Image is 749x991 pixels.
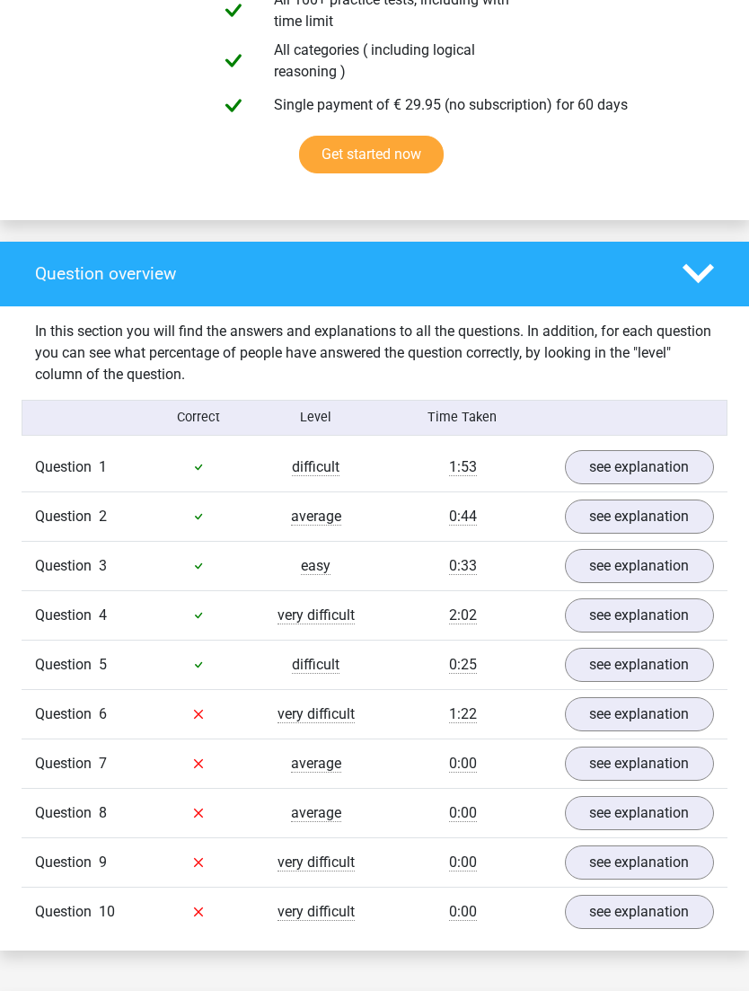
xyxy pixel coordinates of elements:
[35,901,99,923] span: Question
[35,263,656,284] h4: Question overview
[278,705,355,723] span: very difficult
[374,408,551,428] div: Time Taken
[99,656,107,673] span: 5
[292,458,339,476] span: difficult
[35,654,99,676] span: Question
[35,852,99,873] span: Question
[35,605,99,626] span: Question
[565,549,715,583] a: see explanation
[292,656,339,674] span: difficult
[449,458,477,476] span: 1:53
[291,755,341,773] span: average
[449,705,477,723] span: 1:22
[565,845,715,880] a: see explanation
[22,321,727,385] div: In this section you will find the answers and explanations to all the questions. In addition, for...
[35,506,99,527] span: Question
[35,802,99,824] span: Question
[565,450,715,484] a: see explanation
[565,895,715,929] a: see explanation
[565,796,715,830] a: see explanation
[99,804,107,821] span: 8
[449,804,477,822] span: 0:00
[35,456,99,478] span: Question
[301,557,330,575] span: easy
[99,705,107,722] span: 6
[449,656,477,674] span: 0:25
[565,598,715,633] a: see explanation
[565,500,715,534] a: see explanation
[449,508,477,526] span: 0:44
[291,804,341,822] span: average
[99,458,107,475] span: 1
[99,854,107,871] span: 9
[291,508,341,526] span: average
[449,606,477,624] span: 2:02
[99,903,115,920] span: 10
[99,557,107,574] span: 3
[99,606,107,624] span: 4
[449,903,477,921] span: 0:00
[449,755,477,773] span: 0:00
[278,854,355,872] span: very difficult
[257,408,374,428] div: Level
[35,753,99,774] span: Question
[565,648,715,682] a: see explanation
[35,703,99,725] span: Question
[449,557,477,575] span: 0:33
[299,136,444,173] a: Get started now
[565,747,715,781] a: see explanation
[35,555,99,577] span: Question
[278,903,355,921] span: very difficult
[565,697,715,731] a: see explanation
[140,408,258,428] div: Correct
[278,606,355,624] span: very difficult
[99,755,107,772] span: 7
[99,508,107,525] span: 2
[449,854,477,872] span: 0:00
